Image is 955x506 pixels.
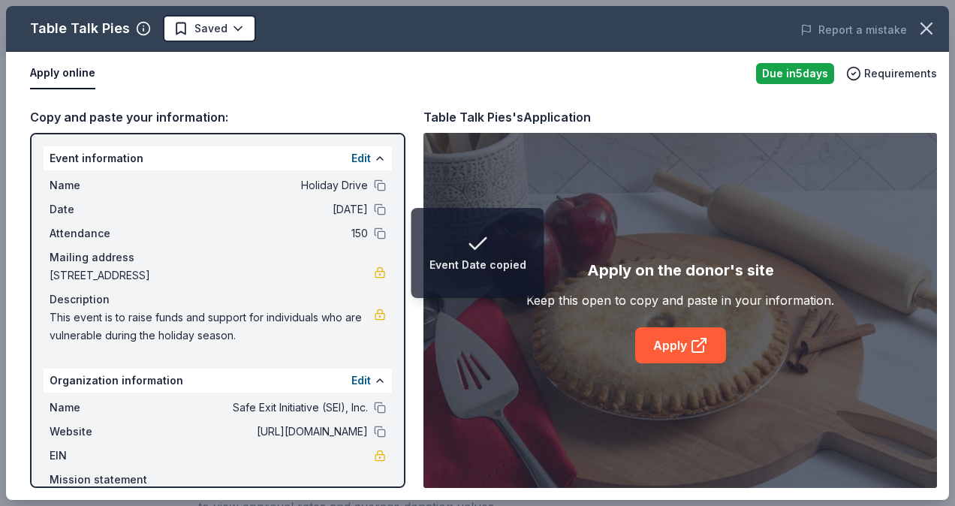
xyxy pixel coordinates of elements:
div: Organization information [44,369,392,393]
button: Edit [351,149,371,167]
div: Keep this open to copy and paste in your information. [526,291,834,309]
span: 150 [150,224,368,242]
span: EIN [50,447,150,465]
span: Saved [194,20,227,38]
div: Event information [44,146,392,170]
span: Holiday Drive [150,176,368,194]
button: Apply online [30,58,95,89]
span: Name [50,176,150,194]
button: Report a mistake [800,21,907,39]
button: Edit [351,372,371,390]
span: Website [50,423,150,441]
div: Mailing address [50,248,386,267]
span: Attendance [50,224,150,242]
button: Requirements [846,65,937,83]
div: Description [50,291,386,309]
span: [STREET_ADDRESS] [50,267,374,285]
span: This event is to raise funds and support for individuals who are vulnerable during the holiday se... [50,309,374,345]
span: Name [50,399,150,417]
a: Apply [635,327,726,363]
span: [DATE] [150,200,368,218]
button: Saved [163,15,256,42]
div: Mission statement [50,471,386,489]
div: Event Date copied [429,256,526,274]
span: [URL][DOMAIN_NAME] [150,423,368,441]
div: Due in 5 days [756,63,834,84]
div: Table Talk Pies [30,17,130,41]
span: Safe Exit Initiative (SEI), Inc. [150,399,368,417]
div: Apply on the donor's site [587,258,774,282]
div: Copy and paste your information: [30,107,405,127]
span: Requirements [864,65,937,83]
div: Table Talk Pies's Application [423,107,591,127]
span: Date [50,200,150,218]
